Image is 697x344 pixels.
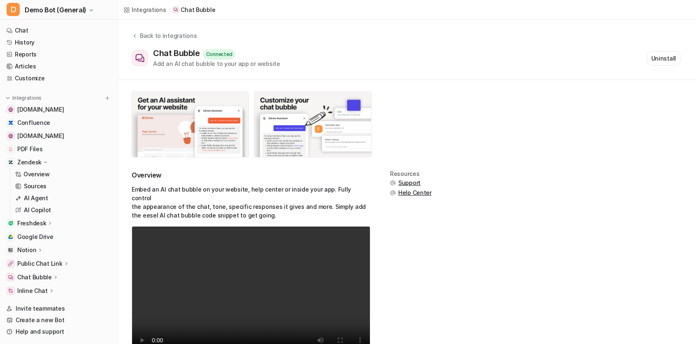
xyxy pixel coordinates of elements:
[24,182,46,190] p: Sources
[3,303,115,314] a: Invite teammates
[105,95,110,101] img: menu_add.svg
[17,273,52,281] p: Chat Bubble
[24,194,48,202] p: AI Agent
[23,170,50,178] p: Overview
[398,179,421,187] span: Support
[12,192,115,204] a: AI Agent
[132,185,370,220] p: Embed an AI chat bubble on your website, help center or inside your app. Fully control the appear...
[181,6,215,14] p: Chat Bubble
[8,234,13,239] img: Google Drive
[132,5,166,14] div: Integrations
[8,160,13,165] img: Zendesk
[24,206,51,214] p: AI Copilot
[153,59,280,68] div: Add an AI chat bubble to your app or website
[17,246,36,254] p: Notion
[8,288,13,293] img: Inline Chat
[12,204,115,216] a: AI Copilot
[17,287,48,295] p: Inline Chat
[12,95,42,101] p: Integrations
[8,107,13,112] img: www.atlassian.com
[8,120,13,125] img: Confluence
[3,37,115,48] a: History
[390,189,432,197] button: Help Center
[123,5,166,14] a: Integrations
[647,51,681,66] button: Uninstall
[3,49,115,60] a: Reports
[12,168,115,180] a: Overview
[398,189,432,197] span: Help Center
[390,190,396,196] img: support.svg
[5,95,11,101] img: expand menu
[17,260,63,268] p: Public Chat Link
[17,119,50,127] span: Confluence
[390,180,396,186] img: support.svg
[17,105,64,114] span: [DOMAIN_NAME]
[17,233,53,241] span: Google Drive
[153,48,203,58] div: Chat Bubble
[390,179,432,187] button: Support
[3,130,115,142] a: www.airbnb.com[DOMAIN_NAME]
[17,158,42,166] p: Zendesk
[8,147,13,152] img: PDF Files
[3,104,115,115] a: www.atlassian.com[DOMAIN_NAME]
[8,261,13,266] img: Public Chat Link
[3,94,44,102] button: Integrations
[17,145,42,153] span: PDF Files
[12,180,115,192] a: Sources
[3,143,115,155] a: PDF FilesPDF Files
[7,3,20,16] span: D
[17,219,46,227] p: Freshdesk
[3,61,115,72] a: Articles
[8,275,13,280] img: Chat Bubble
[172,6,215,14] a: Chat Bubble
[3,326,115,337] a: Help and support
[3,231,115,243] a: Google DriveGoogle Drive
[132,171,370,180] h2: Overview
[132,31,197,48] button: Back to integrations
[3,314,115,326] a: Create a new Bot
[8,248,13,253] img: Notion
[3,73,115,84] a: Customize
[8,133,13,138] img: www.airbnb.com
[25,4,86,16] span: Demo Bot (General)
[17,132,64,140] span: [DOMAIN_NAME]
[203,49,235,59] div: Connected
[390,171,432,177] div: Resources
[3,117,115,129] a: ConfluenceConfluence
[8,221,13,226] img: Freshdesk
[137,31,197,40] div: Back to integrations
[3,25,115,36] a: Chat
[169,6,170,14] span: /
